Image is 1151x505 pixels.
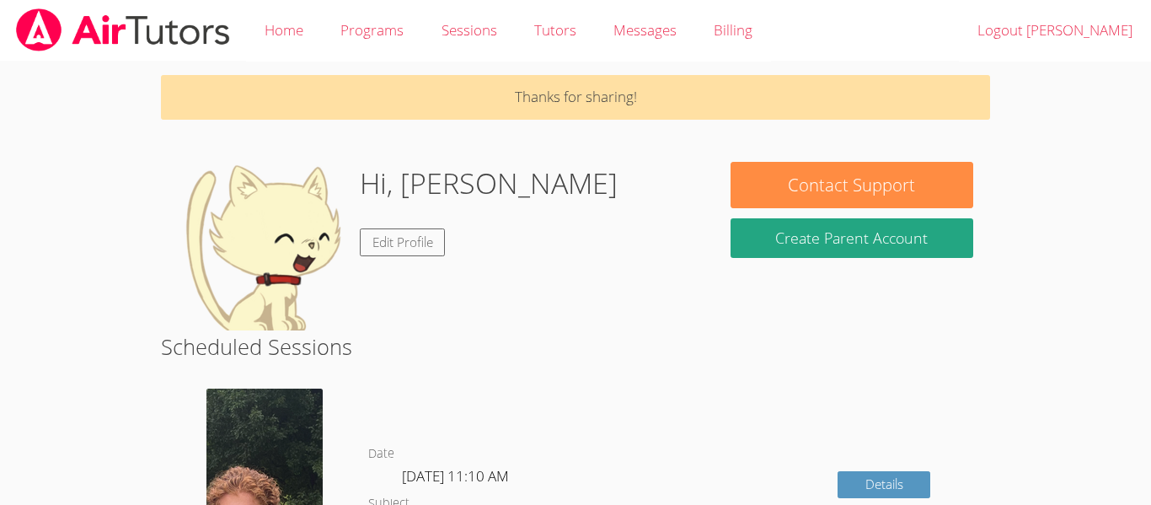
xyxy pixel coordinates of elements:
[731,218,973,258] button: Create Parent Account
[161,75,990,120] p: Thanks for sharing!
[178,162,346,330] img: default.png
[360,228,446,256] a: Edit Profile
[14,8,232,51] img: airtutors_banner-c4298cdbf04f3fff15de1276eac7730deb9818008684d7c2e4769d2f7ddbe033.png
[360,162,618,205] h1: Hi, [PERSON_NAME]
[731,162,973,208] button: Contact Support
[838,471,930,499] a: Details
[368,443,394,465] dt: Date
[402,466,509,486] span: [DATE] 11:10 AM
[161,330,990,363] h2: Scheduled Sessions
[613,20,677,40] span: Messages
